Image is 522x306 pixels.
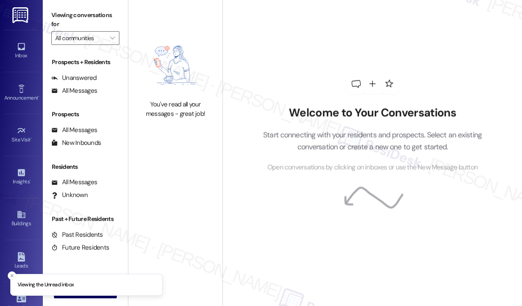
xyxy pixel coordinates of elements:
span: • [38,94,39,100]
div: Unanswered [51,74,97,82]
a: Buildings [4,207,39,230]
i:  [110,35,115,41]
a: Insights • [4,165,39,188]
div: Residents [43,162,128,171]
input: All communities [55,31,106,45]
div: All Messages [51,178,97,187]
div: Past + Future Residents [43,215,128,224]
p: Start connecting with your residents and prospects. Select an existing conversation or create a n... [250,129,495,153]
div: All Messages [51,86,97,95]
a: Inbox [4,39,39,62]
div: New Inbounds [51,138,101,147]
button: Close toast [8,271,16,280]
div: All Messages [51,126,97,135]
div: You've read all your messages - great job! [138,100,213,118]
a: Leads [4,250,39,273]
span: • [31,135,32,141]
img: empty-state [138,35,213,96]
div: Future Residents [51,243,109,252]
div: Unknown [51,191,88,200]
div: Past Residents [51,230,103,239]
label: Viewing conversations for [51,9,119,31]
img: ResiDesk Logo [12,7,30,23]
div: Prospects [43,110,128,119]
span: Open conversations by clicking on inboxes or use the New Message button [267,162,478,173]
div: Prospects + Residents [43,58,128,67]
a: Site Visit • [4,124,39,147]
span: • [30,177,31,183]
p: Viewing the Unread inbox [18,281,74,289]
h2: Welcome to Your Conversations [250,106,495,120]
